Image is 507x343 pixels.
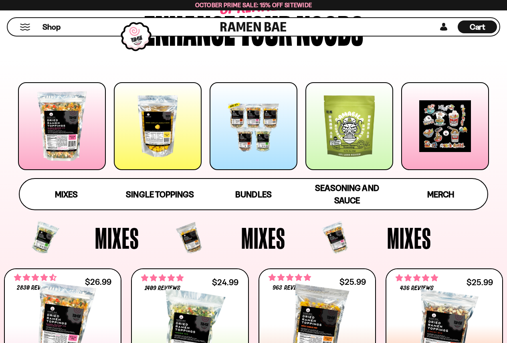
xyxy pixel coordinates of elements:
span: Merch [427,189,454,199]
div: $24.99 [212,278,238,286]
span: 4.68 stars [14,272,57,283]
span: Mixes [95,223,139,253]
span: Mixes [387,223,431,253]
div: $25.99 [467,278,493,286]
button: Mobile Menu Trigger [20,24,30,30]
div: Cart [458,18,497,36]
div: noods [296,9,363,47]
div: $25.99 [339,278,366,286]
span: 4.75 stars [269,272,311,283]
div: $26.99 [85,278,111,286]
a: Merch [394,179,487,209]
span: 436 reviews [400,285,434,292]
a: Bundles [207,179,300,209]
div: Enhance [144,9,235,47]
span: 4.76 stars [396,273,438,283]
span: 1409 reviews [145,285,180,292]
span: Shop [42,22,61,32]
a: Single Toppings [113,179,206,209]
span: Bundles [235,189,271,199]
span: Mixes [241,223,285,253]
a: Shop [42,20,61,33]
a: Mixes [20,179,113,209]
span: October Prime Sale: 15% off Sitewide [195,1,312,9]
div: your [239,9,292,47]
span: 4.76 stars [141,273,184,283]
span: Mixes [55,189,78,199]
span: Single Toppings [126,189,194,199]
span: Seasoning and Sauce [315,183,379,205]
a: Seasoning and Sauce [300,179,394,209]
span: Cart [470,22,485,32]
